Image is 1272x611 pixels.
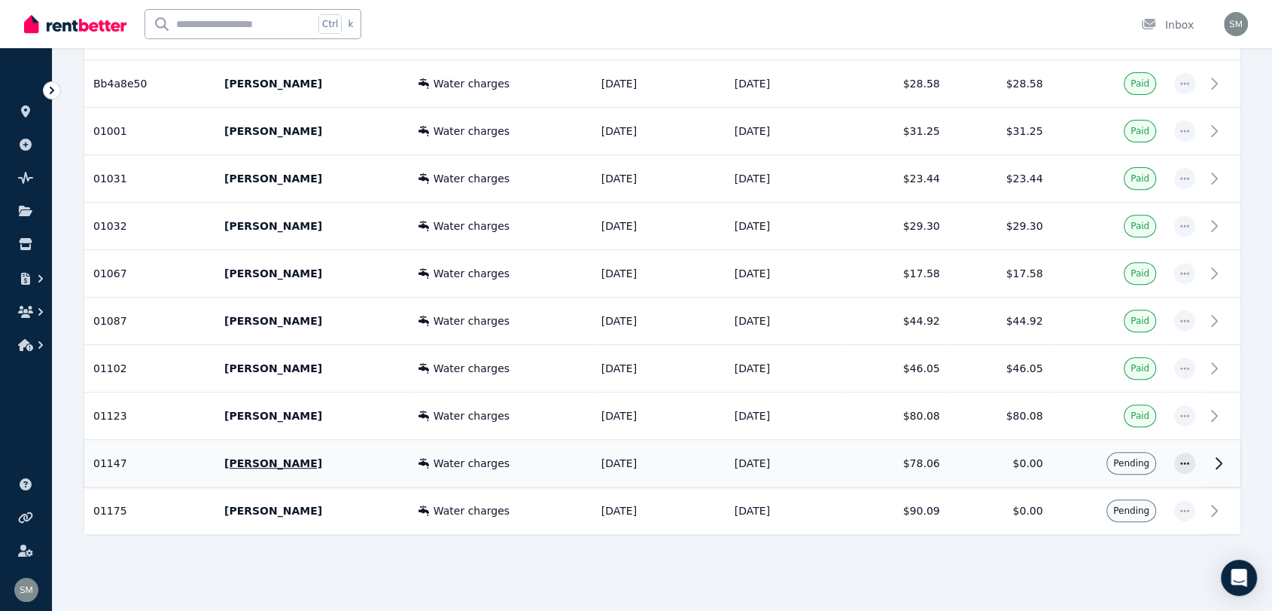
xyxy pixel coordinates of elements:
td: $31.25 [949,108,1052,155]
span: Water charges [434,313,510,328]
span: 01087 [93,315,127,327]
td: $80.08 [846,393,949,440]
td: $31.25 [846,108,949,155]
span: Paid [1130,410,1149,422]
td: [DATE] [726,298,846,345]
td: [DATE] [592,345,726,393]
span: 01032 [93,220,127,232]
span: 01175 [93,505,127,517]
span: Pending [1113,505,1149,517]
p: [PERSON_NAME] [224,218,400,234]
span: Paid [1130,267,1149,280]
img: Sarah Melville-Maguire [1224,12,1248,36]
td: [DATE] [592,440,726,487]
span: Ctrl [318,14,342,34]
span: Paid [1130,78,1149,90]
span: Water charges [434,408,510,423]
img: RentBetter [24,13,126,35]
p: [PERSON_NAME] [224,313,400,328]
p: [PERSON_NAME] [224,171,400,186]
span: Water charges [434,456,510,471]
td: $44.92 [846,298,949,345]
td: $0.00 [949,487,1052,535]
span: Water charges [434,361,510,376]
span: 01123 [93,410,127,422]
td: $28.58 [949,60,1052,108]
td: $46.05 [949,345,1052,393]
td: [DATE] [592,155,726,203]
span: 01147 [93,457,127,469]
span: Water charges [434,76,510,91]
p: [PERSON_NAME] [224,503,400,518]
td: [DATE] [592,487,726,535]
td: $17.58 [846,250,949,298]
td: $78.06 [846,440,949,487]
td: [DATE] [592,298,726,345]
td: [DATE] [726,345,846,393]
p: [PERSON_NAME] [224,456,400,471]
td: $0.00 [949,440,1052,487]
td: $23.44 [846,155,949,203]
img: Sarah Melville-Maguire [14,578,38,602]
td: [DATE] [592,393,726,440]
td: [DATE] [726,250,846,298]
td: [DATE] [726,393,846,440]
td: $29.30 [949,203,1052,250]
td: [DATE] [592,203,726,250]
span: Bb4a8e50 [93,78,147,90]
td: [DATE] [726,487,846,535]
td: $44.92 [949,298,1052,345]
span: Water charges [434,171,510,186]
p: [PERSON_NAME] [224,124,400,139]
span: Pending [1113,457,1149,469]
p: [PERSON_NAME] [224,361,400,376]
span: 01001 [93,125,127,137]
p: [PERSON_NAME] [224,408,400,423]
td: $80.08 [949,393,1052,440]
span: Paid [1130,173,1149,185]
span: Water charges [434,124,510,139]
span: k [348,18,353,30]
span: 01067 [93,267,127,280]
span: 01031 [93,173,127,185]
td: [DATE] [726,440,846,487]
td: $29.30 [846,203,949,250]
td: [DATE] [726,203,846,250]
p: [PERSON_NAME] [224,76,400,91]
div: Inbox [1141,17,1194,32]
td: $46.05 [846,345,949,393]
span: Paid [1130,362,1149,374]
span: 01102 [93,362,127,374]
span: Paid [1130,315,1149,327]
td: [DATE] [726,108,846,155]
div: Open Intercom Messenger [1221,560,1257,596]
td: $23.44 [949,155,1052,203]
td: $28.58 [846,60,949,108]
td: $90.09 [846,487,949,535]
td: $17.58 [949,250,1052,298]
span: Water charges [434,503,510,518]
p: [PERSON_NAME] [224,266,400,281]
td: [DATE] [726,155,846,203]
span: Paid [1130,220,1149,232]
td: [DATE] [726,60,846,108]
td: [DATE] [592,60,726,108]
span: Paid [1130,125,1149,137]
span: Water charges [434,266,510,281]
td: [DATE] [592,250,726,298]
span: Water charges [434,218,510,234]
td: [DATE] [592,108,726,155]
